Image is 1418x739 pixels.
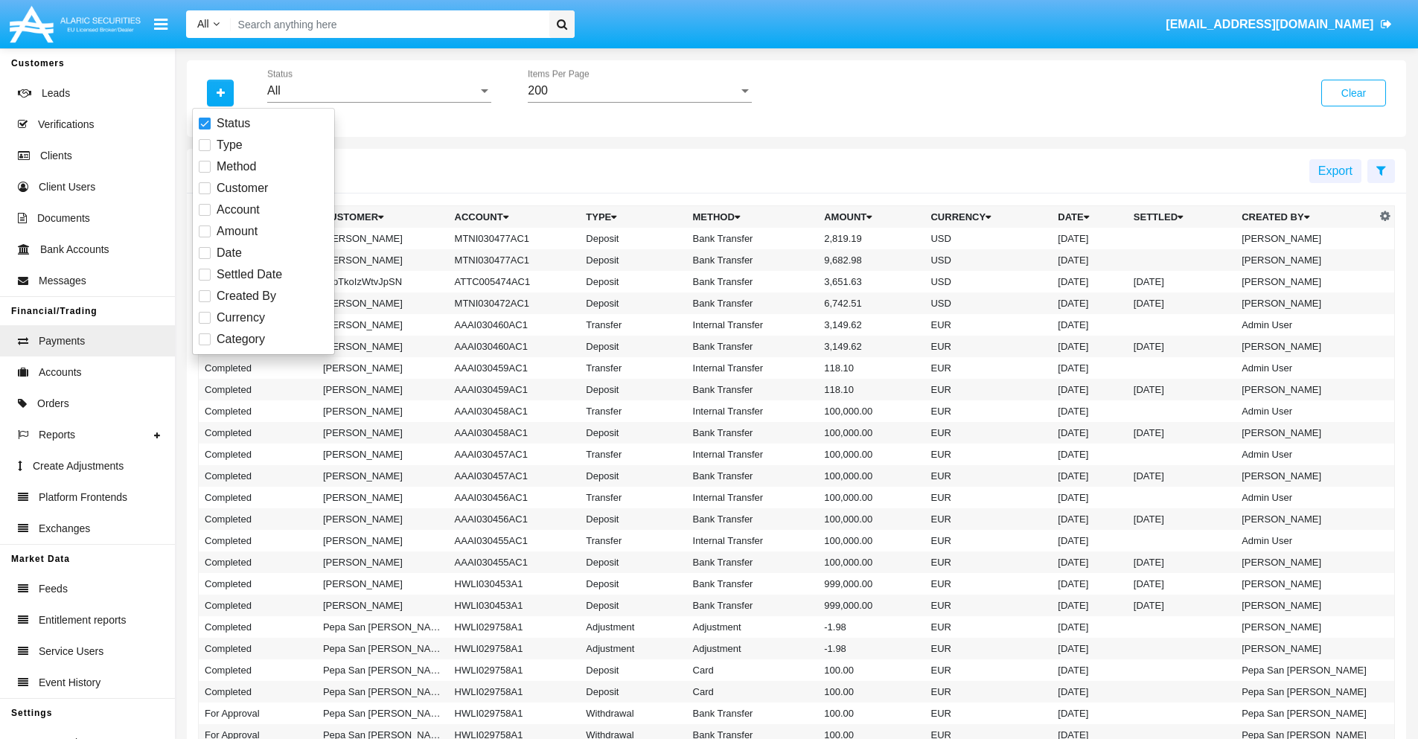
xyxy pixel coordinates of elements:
[317,703,449,724] td: Pepa San [PERSON_NAME]
[580,659,686,681] td: Deposit
[687,638,819,659] td: Adjustment
[818,659,924,681] td: 100.00
[924,249,1052,271] td: USD
[1236,703,1376,724] td: Pepa San [PERSON_NAME]
[687,357,819,379] td: Internal Transfer
[217,201,260,219] span: Account
[687,379,819,400] td: Bank Transfer
[39,675,100,691] span: Event History
[449,379,581,400] td: AAAI030459AC1
[199,616,317,638] td: Completed
[687,703,819,724] td: Bank Transfer
[1052,681,1128,703] td: [DATE]
[687,573,819,595] td: Bank Transfer
[199,573,317,595] td: Completed
[1236,551,1376,573] td: [PERSON_NAME]
[1236,616,1376,638] td: [PERSON_NAME]
[1128,465,1236,487] td: [DATE]
[317,228,449,249] td: [PERSON_NAME]
[317,336,449,357] td: [PERSON_NAME]
[449,444,581,465] td: AAAI030457AC1
[580,487,686,508] td: Transfer
[317,422,449,444] td: [PERSON_NAME]
[1236,379,1376,400] td: [PERSON_NAME]
[580,379,686,400] td: Deposit
[449,465,581,487] td: AAAI030457AC1
[199,551,317,573] td: Completed
[687,228,819,249] td: Bank Transfer
[449,336,581,357] td: AAAI030460AC1
[317,357,449,379] td: [PERSON_NAME]
[449,616,581,638] td: HWLI029758A1
[1236,465,1376,487] td: [PERSON_NAME]
[924,508,1052,530] td: EUR
[924,487,1052,508] td: EUR
[687,508,819,530] td: Bank Transfer
[1236,249,1376,271] td: [PERSON_NAME]
[39,581,68,597] span: Feeds
[199,530,317,551] td: Completed
[317,206,449,228] th: Customer
[580,314,686,336] td: Transfer
[1128,379,1236,400] td: [DATE]
[687,314,819,336] td: Internal Transfer
[267,84,281,97] span: All
[1128,336,1236,357] td: [DATE]
[217,266,282,284] span: Settled Date
[217,223,258,240] span: Amount
[317,681,449,703] td: Pepa San [PERSON_NAME]
[580,357,686,379] td: Transfer
[1236,357,1376,379] td: Admin User
[317,465,449,487] td: [PERSON_NAME]
[217,287,276,305] span: Created By
[687,659,819,681] td: Card
[687,422,819,444] td: Bank Transfer
[580,595,686,616] td: Deposit
[687,681,819,703] td: Card
[1128,271,1236,292] td: [DATE]
[687,487,819,508] td: Internal Transfer
[580,551,686,573] td: Deposit
[1052,249,1128,271] td: [DATE]
[1052,314,1128,336] td: [DATE]
[580,292,686,314] td: Deposit
[1318,164,1352,177] span: Export
[1236,400,1376,422] td: Admin User
[687,595,819,616] td: Bank Transfer
[687,444,819,465] td: Internal Transfer
[1052,400,1128,422] td: [DATE]
[1236,314,1376,336] td: Admin User
[1128,573,1236,595] td: [DATE]
[1128,292,1236,314] td: [DATE]
[924,703,1052,724] td: EUR
[37,211,90,226] span: Documents
[1236,659,1376,681] td: Pepa San [PERSON_NAME]
[818,422,924,444] td: 100,000.00
[449,292,581,314] td: MTNI030472AC1
[317,487,449,508] td: [PERSON_NAME]
[818,249,924,271] td: 9,682.98
[580,638,686,659] td: Adjustment
[818,703,924,724] td: 100.00
[317,249,449,271] td: [PERSON_NAME]
[818,292,924,314] td: 6,742.51
[687,271,819,292] td: Bank Transfer
[199,379,317,400] td: Completed
[687,551,819,573] td: Bank Transfer
[449,551,581,573] td: AAAI030455AC1
[924,465,1052,487] td: EUR
[449,573,581,595] td: HWLI030453A1
[1052,271,1128,292] td: [DATE]
[818,228,924,249] td: 2,819.19
[199,465,317,487] td: Completed
[1052,595,1128,616] td: [DATE]
[1236,487,1376,508] td: Admin User
[1052,206,1128,228] th: Date
[217,179,268,197] span: Customer
[1052,444,1128,465] td: [DATE]
[39,427,75,443] span: Reports
[1159,4,1399,45] a: [EMAIL_ADDRESS][DOMAIN_NAME]
[217,136,243,154] span: Type
[449,228,581,249] td: MTNI030477AC1
[1052,703,1128,724] td: [DATE]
